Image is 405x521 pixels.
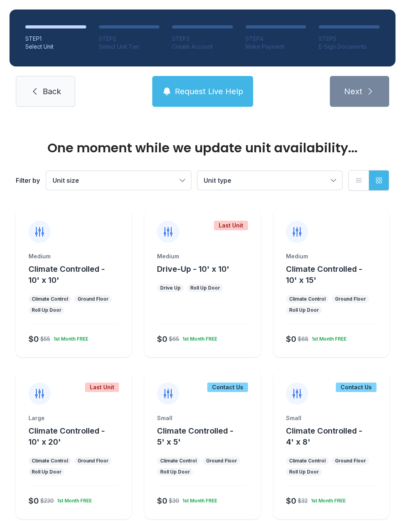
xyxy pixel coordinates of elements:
[32,458,68,464] div: Climate Control
[298,335,308,343] div: $68
[28,252,119,260] div: Medium
[179,333,217,342] div: 1st Month FREE
[335,458,366,464] div: Ground Floor
[32,307,61,313] div: Roll Up Door
[336,383,377,392] div: Contact Us
[99,35,160,43] div: STEP 2
[172,43,233,51] div: Create Account
[160,469,190,475] div: Roll Up Door
[207,383,248,392] div: Contact Us
[335,296,366,302] div: Ground Floor
[190,285,220,291] div: Roll Up Door
[319,43,380,51] div: E-Sign Documents
[28,495,39,506] div: $0
[197,171,342,190] button: Unit type
[286,425,386,447] button: Climate Controlled - 4' x 8'
[99,43,160,51] div: Select Unit Tier
[78,296,108,302] div: Ground Floor
[157,252,248,260] div: Medium
[46,171,191,190] button: Unit size
[286,414,377,422] div: Small
[53,176,79,184] span: Unit size
[28,264,105,285] span: Climate Controlled - 10' x 10'
[54,494,92,504] div: 1st Month FREE
[157,425,257,447] button: Climate Controlled - 5' x 5'
[286,263,386,286] button: Climate Controlled - 10' x 15'
[16,142,389,154] div: One moment while we update unit availability...
[28,414,119,422] div: Large
[78,458,108,464] div: Ground Floor
[28,263,129,286] button: Climate Controlled - 10' x 10'
[169,497,179,505] div: $30
[160,458,197,464] div: Climate Control
[50,333,88,342] div: 1st Month FREE
[246,35,307,43] div: STEP 4
[319,35,380,43] div: STEP 5
[286,264,362,285] span: Climate Controlled - 10' x 15'
[286,495,296,506] div: $0
[175,86,243,97] span: Request Live Help
[204,176,231,184] span: Unit type
[32,469,61,475] div: Roll Up Door
[286,333,296,345] div: $0
[28,425,129,447] button: Climate Controlled - 10' x 20'
[85,383,119,392] div: Last Unit
[172,35,233,43] div: STEP 3
[169,335,179,343] div: $65
[157,264,229,274] span: Drive-Up - 10' x 10'
[32,296,68,302] div: Climate Control
[28,426,105,447] span: Climate Controlled - 10' x 20'
[25,35,86,43] div: STEP 1
[289,307,319,313] div: Roll Up Door
[308,333,346,342] div: 1st Month FREE
[289,296,326,302] div: Climate Control
[157,333,167,345] div: $0
[157,414,248,422] div: Small
[160,285,181,291] div: Drive Up
[344,86,362,97] span: Next
[16,176,40,185] div: Filter by
[179,494,217,504] div: 1st Month FREE
[214,221,248,230] div: Last Unit
[206,458,237,464] div: Ground Floor
[289,458,326,464] div: Climate Control
[25,43,86,51] div: Select Unit
[289,469,319,475] div: Roll Up Door
[43,86,61,97] span: Back
[308,494,346,504] div: 1st Month FREE
[157,426,233,447] span: Climate Controlled - 5' x 5'
[286,426,362,447] span: Climate Controlled - 4' x 8'
[40,335,50,343] div: $55
[246,43,307,51] div: Make Payment
[157,495,167,506] div: $0
[157,263,229,275] button: Drive-Up - 10' x 10'
[40,497,54,505] div: $230
[28,333,39,345] div: $0
[286,252,377,260] div: Medium
[298,497,308,505] div: $32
